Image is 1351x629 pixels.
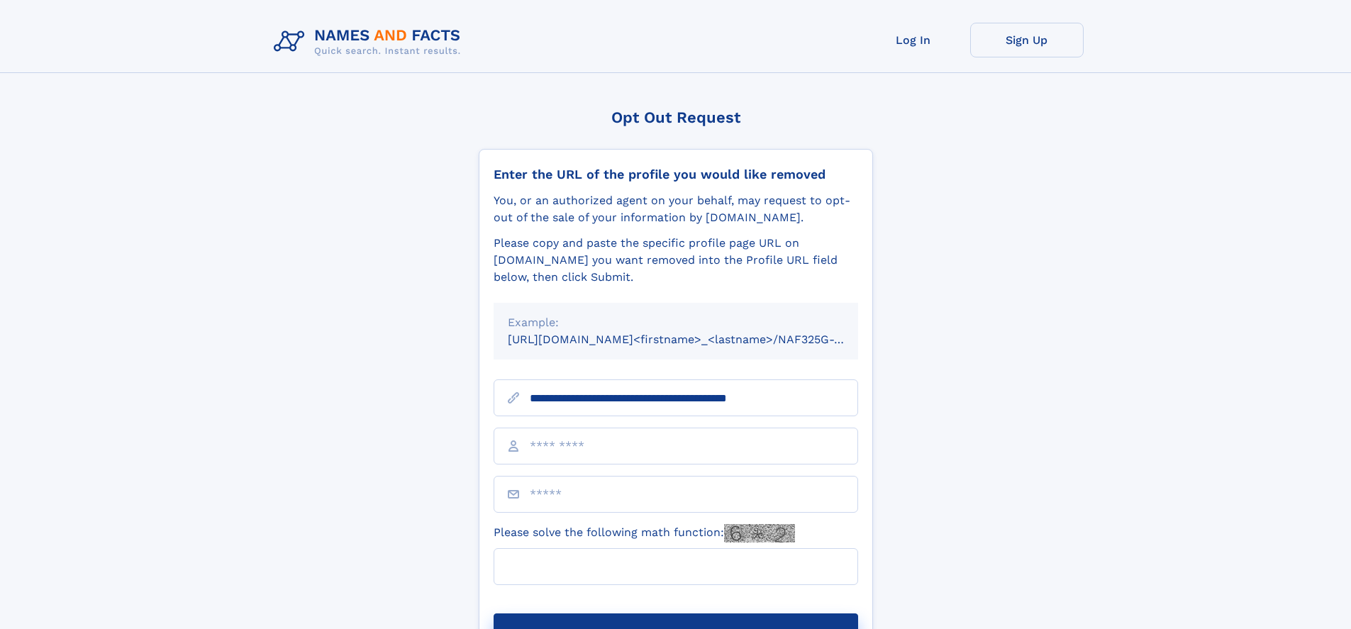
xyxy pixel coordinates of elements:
div: Please copy and paste the specific profile page URL on [DOMAIN_NAME] you want removed into the Pr... [494,235,858,286]
a: Sign Up [970,23,1084,57]
div: Enter the URL of the profile you would like removed [494,167,858,182]
div: Opt Out Request [479,108,873,126]
a: Log In [857,23,970,57]
label: Please solve the following math function: [494,524,795,542]
small: [URL][DOMAIN_NAME]<firstname>_<lastname>/NAF325G-xxxxxxxx [508,333,885,346]
div: Example: [508,314,844,331]
div: You, or an authorized agent on your behalf, may request to opt-out of the sale of your informatio... [494,192,858,226]
img: Logo Names and Facts [268,23,472,61]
